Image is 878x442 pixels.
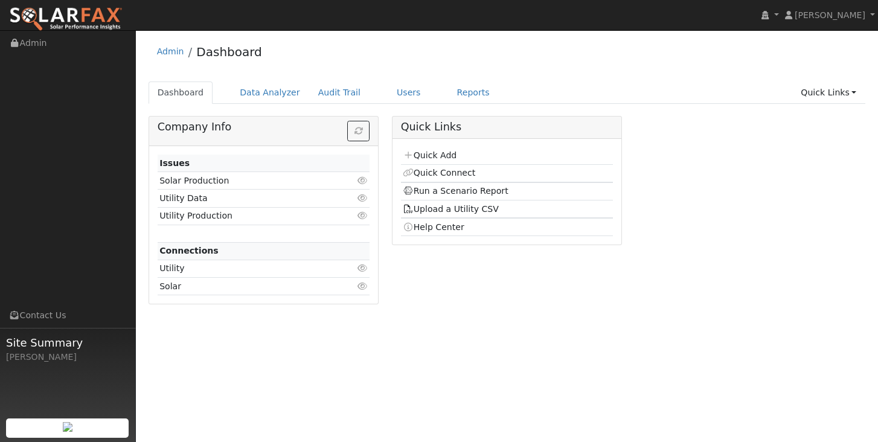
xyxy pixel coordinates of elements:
[357,194,368,202] i: Click to view
[158,121,370,133] h5: Company Info
[9,7,123,32] img: SolarFax
[158,172,336,190] td: Solar Production
[403,168,475,178] a: Quick Connect
[792,82,865,104] a: Quick Links
[388,82,430,104] a: Users
[357,282,368,290] i: Click to view
[63,422,72,432] img: retrieve
[158,207,336,225] td: Utility Production
[196,45,262,59] a: Dashboard
[403,186,508,196] a: Run a Scenario Report
[795,10,865,20] span: [PERSON_NAME]
[403,222,464,232] a: Help Center
[357,176,368,185] i: Click to view
[6,351,129,364] div: [PERSON_NAME]
[448,82,499,104] a: Reports
[149,82,213,104] a: Dashboard
[403,204,499,214] a: Upload a Utility CSV
[158,190,336,207] td: Utility Data
[157,46,184,56] a: Admin
[159,246,219,255] strong: Connections
[309,82,370,104] a: Audit Trail
[158,260,336,277] td: Utility
[357,264,368,272] i: Click to view
[158,278,336,295] td: Solar
[231,82,309,104] a: Data Analyzer
[159,158,190,168] strong: Issues
[403,150,457,160] a: Quick Add
[357,211,368,220] i: Click to view
[6,335,129,351] span: Site Summary
[401,121,614,133] h5: Quick Links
